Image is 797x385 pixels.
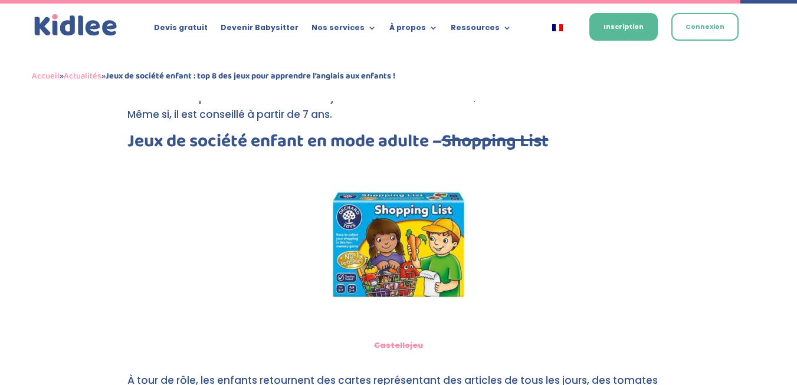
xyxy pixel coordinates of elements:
p: Pour ce jeu, ça sera surtout l’oral qui sera sollicité, car il faut être le plus rapide à donner ... [127,72,670,133]
a: Accueil [32,69,60,83]
h2: Jeux de société enfant en mode adulte – [127,133,670,156]
a: Kidlee Logo [32,12,120,39]
a: Devis gratuit [154,24,208,37]
span: » » [32,69,395,83]
a: Inscription [589,13,658,41]
img: logo_kidlee_bleu [32,12,120,39]
a: Connexion [671,13,739,41]
img: Français [552,24,563,31]
a: Actualités [64,69,101,83]
a: Devenir Babysitter [221,24,299,37]
strong: Jeux de société enfant : top 8 des jeux pour apprendre l’anglais aux enfants ! [106,69,395,83]
a: Nos services [311,24,376,37]
a: Ressources [451,24,511,37]
a: À propos [389,24,438,37]
img: jeux de société enfant : shopping list [330,156,468,333]
a: Shopping List [442,127,549,156]
a: Castellojeu [374,340,423,351]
